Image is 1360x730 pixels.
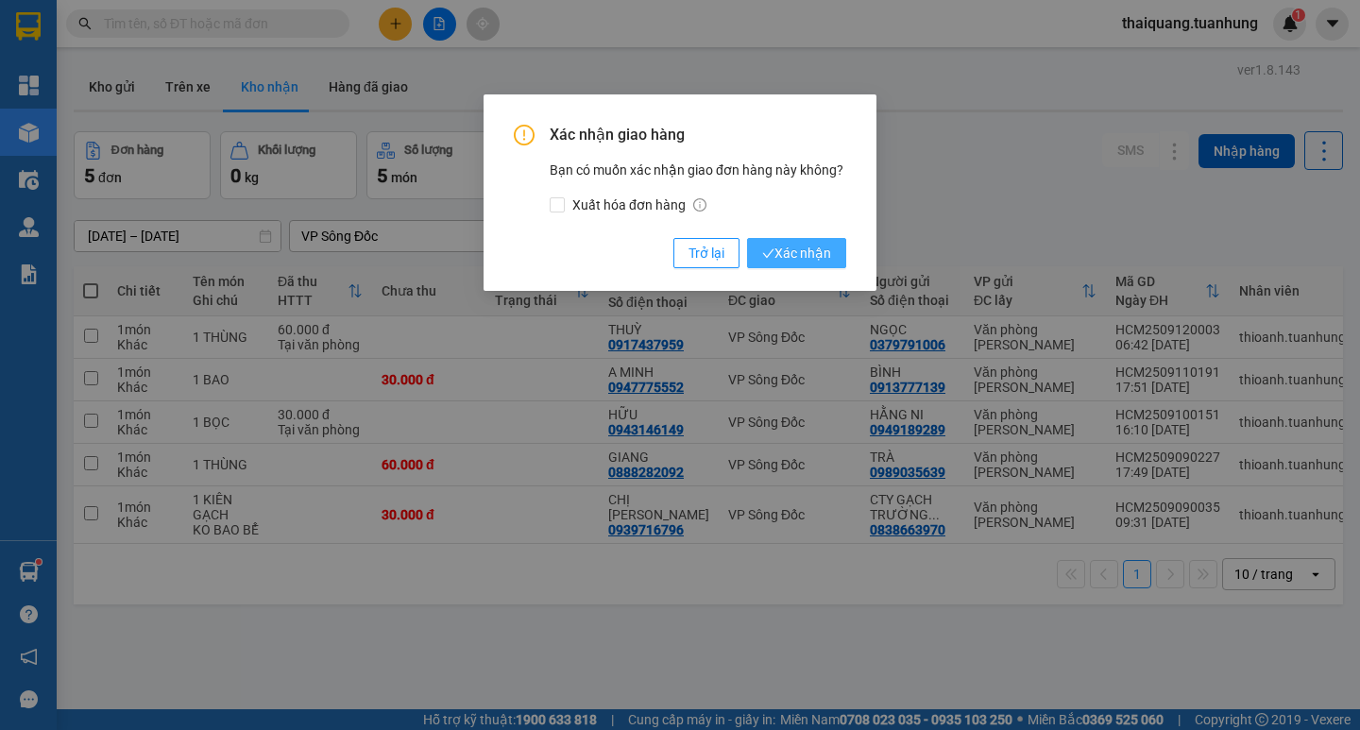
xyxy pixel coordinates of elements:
[762,247,774,260] span: check
[550,125,846,145] span: Xác nhận giao hàng
[693,198,706,212] span: info-circle
[514,125,535,145] span: exclamation-circle
[688,243,724,263] span: Trở lại
[565,195,714,215] span: Xuất hóa đơn hàng
[673,238,739,268] button: Trở lại
[747,238,846,268] button: checkXác nhận
[762,243,831,263] span: Xác nhận
[550,160,846,215] div: Bạn có muốn xác nhận giao đơn hàng này không?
